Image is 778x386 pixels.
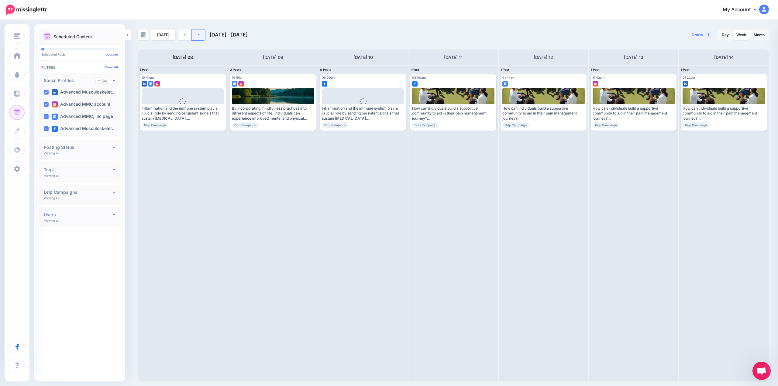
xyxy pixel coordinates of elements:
[41,65,118,70] h4: Filters
[232,122,259,128] span: Drip Campaign
[683,106,765,121] div: How can individuals build a supportive community to aid in their pain management journey? Read mo...
[154,81,160,87] img: instagram-square.png
[232,106,314,121] div: By incorporating mindfulness practices into different aspects of life, individuals can experience...
[752,362,771,380] div: Open chat
[444,54,463,61] h4: [DATE] 11
[704,32,712,38] span: 1
[717,2,769,17] a: My Account
[353,54,373,61] h4: [DATE] 10
[52,126,116,132] label: Advanced Musculoskelet…
[593,81,598,87] img: instagram-square.png
[142,122,168,128] span: Drip Campaign
[322,106,404,121] div: Inflammation and the immune system play a crucial role by sending persistent signals that sustain...
[230,68,241,71] span: 2 Posts
[148,81,153,87] img: google_business-square.png
[52,89,116,95] label: Advanced Musculoskelet…
[52,126,58,132] img: facebook-square.png
[44,219,59,222] p: Viewing all
[412,81,418,87] img: facebook-square.png
[355,98,371,114] div: Loading
[44,196,59,200] p: Viewing all
[105,65,118,69] a: Clear All
[683,122,709,128] span: Drip Campaign
[52,101,110,108] label: Advanced MMC account
[44,151,59,155] p: Viewing all
[151,29,175,40] a: [DATE]
[232,81,237,87] img: google_business-square.png
[692,33,703,37] span: Drafts
[6,5,47,15] img: Missinglettr
[142,106,224,121] div: Inflammation and the immune system play a crucial role by sending persistent signals that sustain...
[322,122,349,128] span: Drip Campaign
[52,114,113,120] label: Advanced MMC, Inc page
[44,174,59,177] p: Viewing all
[52,89,58,95] img: linkedin-square.png
[44,190,113,194] h4: Drip Campaigns
[44,168,113,172] h4: Tags
[52,101,58,108] img: instagram-square.png
[44,145,113,149] h4: Posting Status
[142,81,147,87] img: linkedin-square.png
[681,68,690,71] span: 1 Post
[322,76,336,79] span: 08:00am
[591,68,600,71] span: 1 Post
[44,33,50,40] img: calendar.png
[210,32,248,38] span: [DATE] - [DATE]
[733,30,750,40] a: Week
[502,122,529,128] span: Drip Campaign
[105,53,118,56] a: Upgrade
[502,81,508,87] img: google_business-square.png
[173,54,193,61] h4: [DATE] 08
[238,81,244,87] img: instagram-square.png
[624,54,643,61] h4: [DATE] 13
[142,76,154,79] span: 10:41pm
[412,106,494,121] div: How can individuals build a supportive community to aid in their pain management journey? Read mo...
[714,54,734,61] h4: [DATE] 14
[502,106,585,121] div: How can individuals build a supportive community to aid in their pain management journey? Read mo...
[232,76,244,79] span: 10:56am
[593,106,675,121] div: How can individuals build a supportive community to aid in their pain management journey? Read mo...
[52,114,58,120] img: google_business-square.png
[683,76,695,79] span: 01:22pm
[320,68,332,71] span: 0 Posts
[534,54,553,61] h4: [DATE] 12
[593,76,604,79] span: 11:42am
[750,30,768,40] a: Month
[174,98,191,114] div: Loading
[412,122,439,128] span: Drip Campaign
[593,122,619,128] span: Drip Campaign
[683,81,688,87] img: linkedin-square.png
[263,54,283,61] h4: [DATE] 09
[53,35,92,39] p: Scheduled Content
[140,68,149,71] span: 1 Post
[322,81,327,87] img: facebook-square.png
[41,53,118,56] p: Scheduled Posts
[718,30,732,40] a: Day
[412,76,426,79] span: 08:00am
[410,68,419,71] span: 1 Post
[44,213,113,217] h4: Users
[501,68,509,71] span: 1 Post
[688,29,716,40] a: Drafts1
[140,32,146,38] img: calendar-grey-darker.png
[44,78,96,83] h4: Social Profiles
[14,33,20,39] img: menu.png
[502,76,515,79] span: 01:44pm
[96,78,110,83] a: Add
